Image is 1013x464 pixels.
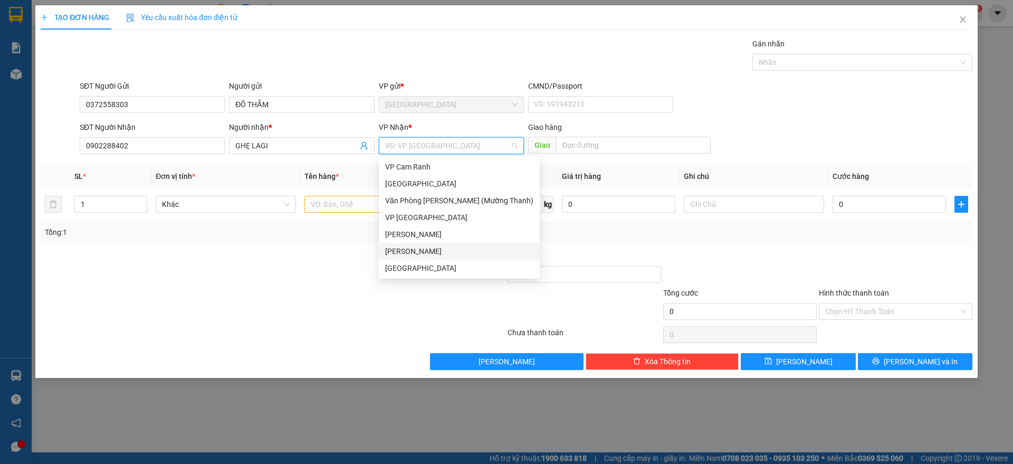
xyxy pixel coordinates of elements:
[385,245,533,257] div: [PERSON_NAME]
[379,123,408,131] span: VP Nhận
[680,166,828,187] th: Ghi chú
[385,97,518,112] span: Nha Trang
[528,137,556,154] span: Giao
[41,13,109,22] span: TẠO ĐƠN HÀNG
[430,353,584,370] button: [PERSON_NAME]
[633,357,641,366] span: delete
[229,121,374,133] div: Người nhận
[229,80,374,92] div: Người gửi
[556,137,711,154] input: Dọc đường
[645,356,691,367] span: Xóa Thông tin
[385,229,533,240] div: [PERSON_NAME]
[379,175,540,192] div: Đà Lạt
[89,40,145,49] b: [DOMAIN_NAME]
[360,141,368,150] span: user-add
[562,172,601,181] span: Giá trị hàng
[80,121,225,133] div: SĐT Người Nhận
[684,196,824,213] input: Ghi Chú
[819,289,889,297] label: Hình thức thanh toán
[379,260,540,277] div: Nha Trang
[752,40,785,48] label: Gán nhãn
[379,192,540,209] div: Văn Phòng Trần Phú (Mường Thanh)
[114,13,140,39] img: logo.jpg
[528,80,673,92] div: CMND/Passport
[528,123,562,131] span: Giao hàng
[872,357,880,366] span: printer
[379,158,540,175] div: VP Cam Ranh
[586,353,739,370] button: deleteXóa Thông tin
[663,289,698,297] span: Tổng cước
[385,178,533,190] div: [GEOGRAPHIC_DATA]
[884,356,958,367] span: [PERSON_NAME] và In
[80,80,225,92] div: SĐT Người Gửi
[45,226,391,238] div: Tổng: 1
[89,50,145,63] li: (c) 2017
[506,327,662,345] div: Chưa thanh toán
[126,14,135,22] img: icon
[45,196,62,213] button: delete
[13,68,60,118] b: [PERSON_NAME]
[741,353,855,370] button: save[PERSON_NAME]
[479,356,535,367] span: [PERSON_NAME]
[764,357,772,366] span: save
[385,161,533,173] div: VP Cam Ranh
[543,196,553,213] span: kg
[385,212,533,223] div: VP [GEOGRAPHIC_DATA]
[858,353,972,370] button: printer[PERSON_NAME] và In
[385,262,533,274] div: [GEOGRAPHIC_DATA]
[379,226,540,243] div: Lê Hồng Phong
[379,243,540,260] div: Phạm Ngũ Lão
[162,196,290,212] span: Khác
[562,196,675,213] input: 0
[959,15,967,24] span: close
[379,80,524,92] div: VP gửi
[41,14,48,21] span: plus
[379,209,540,226] div: VP Ninh Hòa
[385,195,533,206] div: Văn Phòng [PERSON_NAME] (Mường Thanh)
[126,13,237,22] span: Yêu cầu xuất hóa đơn điện tử
[13,13,66,66] img: logo.jpg
[948,5,978,35] button: Close
[68,15,101,83] b: BIÊN NHẬN GỬI HÀNG
[304,172,339,181] span: Tên hàng
[955,200,968,209] span: plus
[776,356,833,367] span: [PERSON_NAME]
[304,196,445,213] input: VD: Bàn, Ghế
[833,172,869,181] span: Cước hàng
[954,196,968,213] button: plus
[156,172,195,181] span: Đơn vị tính
[74,172,83,181] span: SL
